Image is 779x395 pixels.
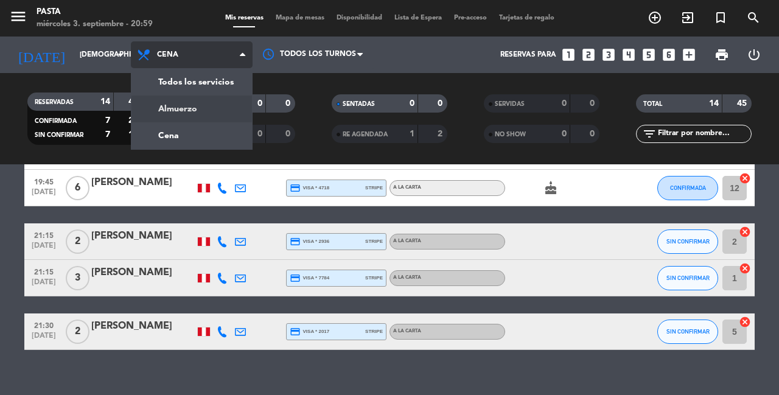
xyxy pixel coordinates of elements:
span: [DATE] [29,188,59,202]
i: looks_one [561,47,576,63]
i: credit_card [290,236,301,247]
strong: 2 [438,130,445,138]
i: cancel [739,226,751,238]
span: CONFIRMADA [35,118,77,124]
span: SIN CONFIRMAR [666,238,710,245]
i: [DATE] [9,41,74,68]
span: visa * 2936 [290,236,329,247]
button: SIN CONFIRMAR [657,229,718,254]
i: looks_two [581,47,596,63]
i: credit_card [290,326,301,337]
strong: 0 [438,99,445,108]
button: menu [9,7,27,30]
span: SERVIDAS [495,101,525,107]
span: SIN CONFIRMAR [35,132,83,138]
i: turned_in_not [713,10,728,25]
strong: 0 [257,130,262,138]
button: CONFIRMADA [657,176,718,200]
a: Todos los servicios [131,69,252,96]
span: 2 [66,320,89,344]
span: NO SHOW [495,131,526,138]
span: stripe [365,237,383,245]
span: [DATE] [29,242,59,256]
div: LOG OUT [738,37,770,73]
span: 6 [66,176,89,200]
strong: 7 [105,130,110,139]
strong: 0 [285,99,293,108]
strong: 19 [128,130,141,139]
span: Cena [157,51,178,59]
span: [DATE] [29,278,59,292]
div: [PERSON_NAME] [91,265,195,281]
a: Cena [131,122,252,149]
strong: 0 [562,130,567,138]
span: 21:15 [29,264,59,278]
span: Tarjetas de regalo [493,15,561,21]
span: A la carta [393,185,421,190]
i: exit_to_app [680,10,695,25]
i: looks_4 [621,47,637,63]
span: A la carta [393,239,421,243]
strong: 0 [410,99,414,108]
i: credit_card [290,273,301,284]
i: add_box [681,47,697,63]
span: 19:45 [29,174,59,188]
span: RESERVADAS [35,99,74,105]
strong: 0 [285,130,293,138]
input: Filtrar por nombre... [657,127,751,141]
i: add_circle_outline [648,10,662,25]
span: SENTADAS [343,101,375,107]
i: looks_5 [641,47,657,63]
span: TOTAL [643,101,662,107]
i: cancel [739,262,751,274]
strong: 0 [257,99,262,108]
span: visa * 2017 [290,326,329,337]
strong: 45 [128,97,141,106]
span: [DATE] [29,332,59,346]
span: 3 [66,266,89,290]
span: 21:30 [29,318,59,332]
strong: 0 [590,130,597,138]
strong: 0 [562,99,567,108]
strong: 14 [709,99,719,108]
button: SIN CONFIRMAR [657,266,718,290]
span: stripe [365,184,383,192]
i: looks_3 [601,47,617,63]
button: SIN CONFIRMAR [657,320,718,344]
span: 21:15 [29,228,59,242]
span: A la carta [393,275,421,280]
span: SIN CONFIRMAR [666,328,710,335]
span: A la carta [393,329,421,334]
span: SIN CONFIRMAR [666,274,710,281]
div: Pasta [37,6,153,18]
span: 2 [66,229,89,254]
i: search [746,10,761,25]
strong: 14 [100,97,110,106]
strong: 45 [737,99,749,108]
div: [PERSON_NAME] [91,318,195,334]
i: looks_6 [661,47,677,63]
a: Almuerzo [131,96,252,122]
i: arrow_drop_down [113,47,128,62]
span: Pre-acceso [448,15,493,21]
i: credit_card [290,183,301,194]
span: RE AGENDADA [343,131,388,138]
i: power_settings_new [747,47,761,62]
span: print [714,47,729,62]
span: visa * 4718 [290,183,329,194]
strong: 1 [410,130,414,138]
strong: 0 [590,99,597,108]
div: [PERSON_NAME] [91,228,195,244]
div: miércoles 3. septiembre - 20:59 [37,18,153,30]
span: Lista de Espera [388,15,448,21]
i: cancel [739,172,751,184]
span: stripe [365,327,383,335]
span: Mis reservas [219,15,270,21]
strong: 7 [105,116,110,125]
i: menu [9,7,27,26]
span: CONFIRMADA [670,184,706,191]
i: filter_list [642,127,657,141]
strong: 26 [128,116,141,125]
i: cake [543,181,558,195]
i: cancel [739,316,751,328]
